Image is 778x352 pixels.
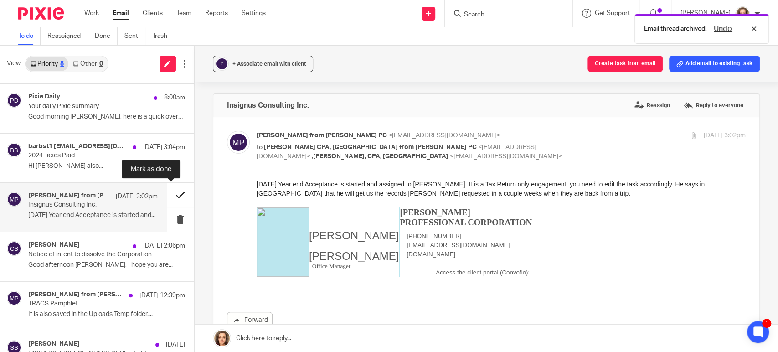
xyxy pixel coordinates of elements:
p: [DATE] 3:04pm [143,143,185,152]
h4: [PERSON_NAME] [28,340,80,348]
a: Done [95,27,118,45]
a: Reassigned [47,27,88,45]
span: [EMAIL_ADDRESS][DOMAIN_NAME] [150,62,253,69]
p: Email thread archived. [644,24,706,33]
img: inbox [143,52,150,58]
h4: [PERSON_NAME] from [PERSON_NAME] PC [28,192,111,200]
span: <[EMAIL_ADDRESS][DOMAIN_NAME]> [388,132,500,139]
span: <[EMAIL_ADDRESS][DOMAIN_NAME]> [450,153,562,160]
img: inbox [273,88,280,95]
p: Notice of intent to dissolve the Corporation [28,251,154,259]
p: It is also saved in the Uploads Temp folder.... [28,311,185,318]
a: Forward [227,312,273,328]
a: Access the client portal (Convoflo): [179,89,273,96]
button: Add email to existing task [669,56,760,72]
p: [DATE] 3:02pm [116,192,158,201]
p: Hi [PERSON_NAME] also... [28,162,185,170]
img: svg%3E [7,143,21,157]
span: + Associate email with client [232,61,306,67]
div: 1 [762,319,771,328]
img: svg%3E [7,93,21,108]
p: Good afternoon [PERSON_NAME], I hope you are... [28,261,185,269]
p: [DATE] 12:39pm [139,291,185,300]
h4: Insignus Consulting Inc. [227,101,309,110]
p: [DATE] [166,340,185,349]
a: [EMAIL_ADDRESS][DOMAIN_NAME] [150,63,253,68]
span: [PERSON_NAME] from [PERSON_NAME] PC [257,132,387,139]
button: Create task from email [587,56,663,72]
span: Office Manager [56,83,94,90]
p: [DATE] 3:02pm [704,131,746,140]
img: svg%3E [227,131,250,154]
h4: [PERSON_NAME] from [PERSON_NAME] PC [28,291,124,299]
p: [DATE] 2:06pm [143,241,185,250]
a: Sent [124,27,145,45]
img: avatar-thumb.jpg [735,6,750,21]
p: Good morning [PERSON_NAME], here is a quick overview... [28,113,185,121]
a: To do [18,27,41,45]
img: svg%3E [7,291,21,305]
p: TRACS Pamphlet [28,300,154,308]
img: svg%3E [7,241,21,256]
p: [DATE] Year end Acceptance is started and... [28,212,158,219]
span: [DOMAIN_NAME] [150,71,199,78]
span: [PERSON_NAME] [143,28,213,37]
a: "Portal" t [273,88,280,96]
p: Your daily Pixie summary [28,103,154,110]
div: 0 [99,61,103,67]
span: PROFESSIONAL CORPORATION [143,38,275,47]
span: [PERSON_NAME], CPA, [GEOGRAPHIC_DATA] [313,153,448,160]
span: [PERSON_NAME] CPA, [GEOGRAPHIC_DATA] from [PERSON_NAME] PC [264,144,477,150]
p: Insignus Consulting Inc. [28,201,132,209]
a: Priority8 [26,57,68,71]
a: Reports [205,9,228,18]
a: [DOMAIN_NAME] [150,72,199,78]
img: inbox [143,61,150,67]
button: Undo [711,23,735,34]
a: Other0 [68,57,107,71]
a: Settings [242,9,266,18]
p: 8:00am [164,93,185,102]
h4: barbst1 [EMAIL_ADDRESS][DOMAIN_NAME] [28,143,128,150]
a: Work [84,9,99,18]
label: Reassign [632,98,672,112]
img: inbox [143,70,150,77]
span: [PERSON_NAME] [52,70,142,83]
a: "Balance.CPA" t [143,70,150,78]
span: [PHONE_NUMBER] [150,53,205,60]
p: 2024 Taxes Paid [28,152,154,160]
span: View [7,59,21,68]
button: ? + Associate email with client [213,56,313,72]
a: Email [113,9,129,18]
div: 8 [60,61,64,67]
span: [PERSON_NAME] [52,50,142,62]
a: Team [176,9,191,18]
div: ? [216,58,227,69]
h4: Pixie Daily [28,93,60,101]
label: Reply to everyone [681,98,746,112]
a: Clients [143,9,163,18]
h4: [PERSON_NAME] [28,241,80,249]
a: Trash [152,27,174,45]
img: svg%3E [7,192,21,207]
span: , [312,153,313,160]
span: to [257,144,263,150]
img: Pixie [18,7,64,20]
